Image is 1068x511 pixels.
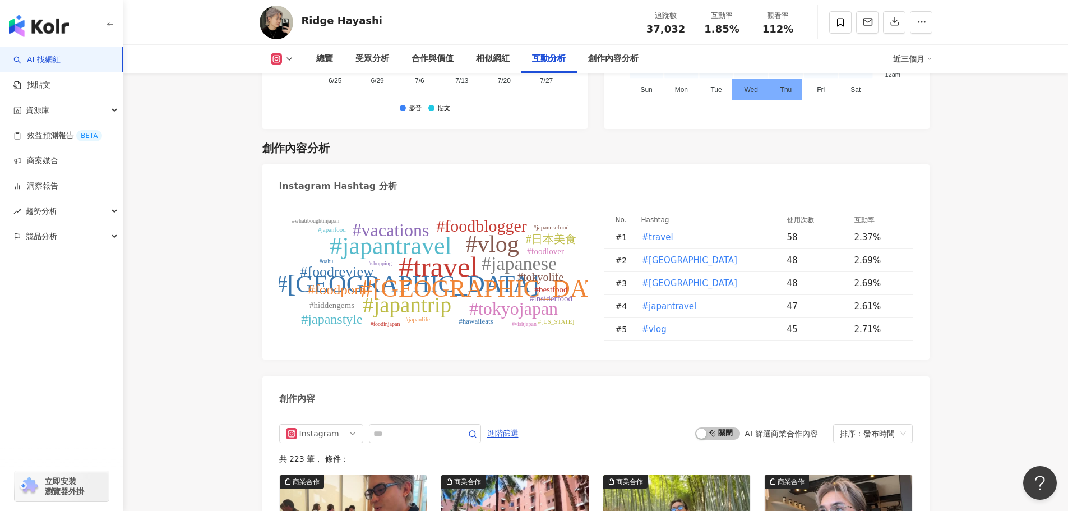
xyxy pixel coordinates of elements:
div: 受眾分析 [355,52,389,66]
button: #travel [641,226,674,248]
div: 創作內容 [279,393,315,405]
tspan: #bestfood [534,285,568,294]
div: AI 篩選商業合作內容 [745,429,817,438]
div: 48 [787,277,845,289]
div: 2.69% [854,254,901,266]
tspan: #[GEOGRAPHIC_DATA] [360,275,624,302]
div: 45 [787,323,845,335]
img: chrome extension [18,477,40,495]
tspan: #shopping [368,260,392,266]
tspan: 7/6 [415,77,424,85]
tspan: #japantrip [362,293,451,317]
th: 使用次數 [778,214,845,226]
tspan: #whatiboughtinjapan [292,218,339,224]
td: 2.69% [845,249,913,272]
div: 2.37% [854,231,901,243]
tspan: 6/25 [329,77,342,85]
td: #japan [632,249,778,272]
tspan: #[US_STATE] [538,318,574,325]
div: 2.69% [854,277,901,289]
div: 影音 [409,105,422,112]
td: #vlog [632,318,778,341]
tspan: #japanlife [405,316,430,323]
span: rise [13,208,21,215]
tspan: #foodblogger [436,217,527,235]
tspan: #japanstyle [301,312,362,326]
button: 進階篩選 [487,424,519,442]
tspan: #travel [399,251,478,283]
tspan: #visitjapan [512,321,537,327]
div: Ridge Hayashi [302,13,383,27]
tspan: 6/29 [371,77,384,85]
tspan: #vlog [465,231,519,257]
div: # 3 [616,277,632,289]
th: Hashtag [632,214,778,226]
div: Instagram Hashtag 分析 [279,180,397,192]
img: logo [9,15,69,37]
span: #travel [642,231,673,243]
div: 互動率 [701,10,743,21]
tspan: 7/13 [455,77,469,85]
tspan: #[GEOGRAPHIC_DATA] [275,270,539,298]
span: 112% [762,24,794,35]
div: 商業合作 [778,476,805,487]
tspan: #foodlover [527,247,564,256]
div: 排序：發布時間 [840,425,896,443]
tspan: #oahu [319,258,332,264]
span: 進階篩選 [487,425,519,443]
button: #[GEOGRAPHIC_DATA] [641,249,738,271]
tspan: #tokyojapan [469,298,557,319]
div: Instagram [299,425,336,443]
div: 48 [787,254,845,266]
div: 相似網紅 [476,52,510,66]
button: #japantravel [641,295,697,317]
tspan: Sat [850,86,861,94]
div: 2.61% [854,300,901,312]
tspan: #foodinjapan [370,321,400,327]
div: # 2 [616,254,632,266]
div: # 5 [616,323,632,335]
div: 商業合作 [616,476,643,487]
button: #[GEOGRAPHIC_DATA] [641,272,738,294]
span: 立即安裝 瀏覽器外掛 [45,476,84,496]
img: KOL Avatar [260,6,293,39]
tspan: 7/27 [539,77,553,85]
tspan: Thu [780,86,792,94]
tspan: #tokyolife [517,271,563,284]
th: No. [604,214,632,226]
tspan: Wed [744,86,757,94]
a: chrome extension立即安裝 瀏覽器外掛 [15,471,109,501]
tspan: #japanese [481,253,556,274]
tspan: #日本美食 [526,233,576,245]
span: 資源庫 [26,98,49,123]
span: 1.85% [704,24,739,35]
tspan: #vacations [352,220,429,240]
tspan: #hawaiieats [459,317,493,325]
div: 創作內容分析 [588,52,639,66]
div: 總覽 [316,52,333,66]
span: #[GEOGRAPHIC_DATA] [642,277,737,289]
tspan: #hiddengems [309,301,354,310]
td: 2.71% [845,318,913,341]
div: 商業合作 [293,476,320,487]
div: 互動分析 [532,52,566,66]
td: #tokyo [632,272,778,295]
div: # 4 [616,300,632,312]
div: 共 223 筆 ， 條件： [279,454,913,463]
div: 58 [787,231,845,243]
span: 37,032 [646,23,685,35]
tspan: Mon [674,86,687,94]
a: 商案媒合 [13,155,58,167]
tspan: Sun [640,86,652,94]
button: #vlog [641,318,667,340]
tspan: 12am [885,71,900,78]
th: 互動率 [845,214,913,226]
tspan: #japanesefood [533,224,569,231]
tspan: #foodreview [300,264,374,280]
div: 近三個月 [893,50,932,68]
div: 合作與價值 [412,52,454,66]
tspan: 7/20 [497,77,511,85]
iframe: Help Scout Beacon - Open [1023,466,1057,500]
div: 觀看率 [757,10,799,21]
span: #vlog [642,323,667,335]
